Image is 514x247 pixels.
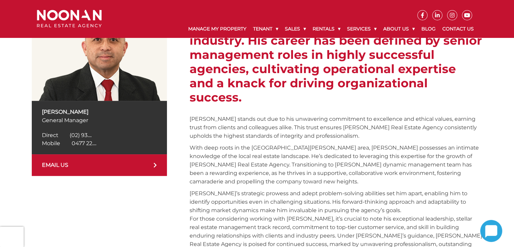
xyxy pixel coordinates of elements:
span: (02) 93.... [70,132,92,138]
p: With deep roots in the [GEOGRAPHIC_DATA][PERSON_NAME] area, [PERSON_NAME] possesses an intimate k... [190,143,482,186]
a: Rentals [309,20,344,38]
img: Martin Reyes [32,5,167,101]
span: 0477 22.... [72,140,96,147]
a: Contact Us [439,20,477,38]
a: Manage My Property [185,20,250,38]
span: Mobile [42,140,60,147]
p: [PERSON_NAME] stands out due to his unwavering commitment to excellence and ethical values, earni... [190,115,482,140]
a: Blog [418,20,439,38]
a: About Us [380,20,418,38]
span: Direct [42,132,58,138]
img: Noonan Real Estate Agency [37,10,102,28]
p: General Manager [42,116,157,125]
a: Sales [282,20,309,38]
a: Tenant [250,20,282,38]
a: Services [344,20,380,38]
a: EMAIL US [32,154,167,176]
h2: [PERSON_NAME] brings over three decades of experience to the Australian real estate industry. His... [190,5,482,105]
a: Click to reveal phone number [42,140,96,147]
a: Click to reveal phone number [42,132,92,138]
p: [PERSON_NAME] [42,108,157,116]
